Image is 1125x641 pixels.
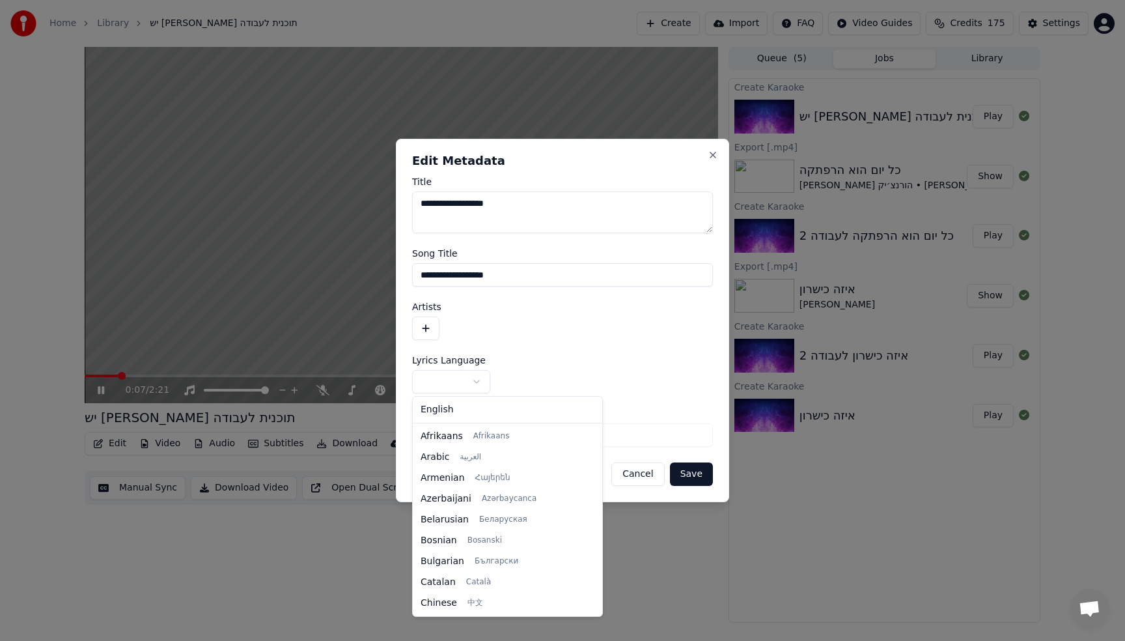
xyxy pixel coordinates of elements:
[460,452,481,463] span: العربية
[466,577,491,588] span: Català
[467,598,483,608] span: 中文
[473,431,510,442] span: Afrikaans
[482,494,536,504] span: Azərbaycanca
[421,430,463,443] span: Afrikaans
[421,513,469,526] span: Belarusian
[421,492,471,506] span: Azerbaijani
[467,535,502,546] span: Bosanski
[421,597,457,610] span: Chinese
[421,576,456,589] span: Catalan
[479,515,527,525] span: Беларуская
[421,534,457,547] span: Bosnian
[475,556,518,567] span: Български
[421,403,454,416] span: English
[421,451,449,464] span: Arabic
[421,472,465,485] span: Armenian
[421,555,464,568] span: Bulgarian
[475,473,510,483] span: Հայերեն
